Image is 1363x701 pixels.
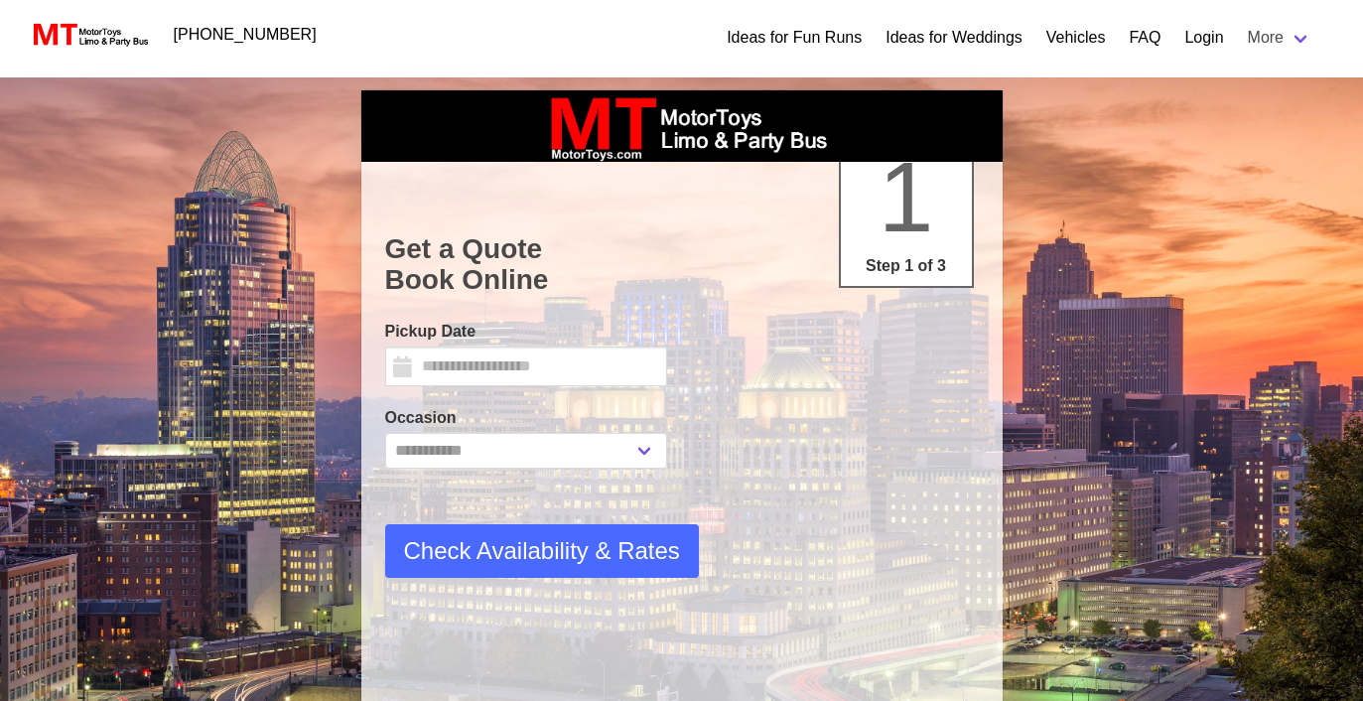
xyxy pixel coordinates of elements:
a: Ideas for Fun Runs [727,26,862,50]
img: MotorToys Logo [28,21,150,49]
label: Pickup Date [385,320,667,344]
a: Vehicles [1046,26,1106,50]
a: Ideas for Weddings [886,26,1022,50]
p: Step 1 of 3 [849,254,964,278]
a: Login [1184,26,1223,50]
span: 1 [879,141,934,252]
a: FAQ [1129,26,1160,50]
span: Check Availability & Rates [404,533,680,569]
button: Check Availability & Rates [385,524,699,578]
label: Occasion [385,406,667,430]
a: [PHONE_NUMBER] [162,15,329,55]
h1: Get a Quote Book Online [385,233,979,296]
img: box_logo_brand.jpeg [533,90,831,162]
a: More [1236,18,1323,58]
